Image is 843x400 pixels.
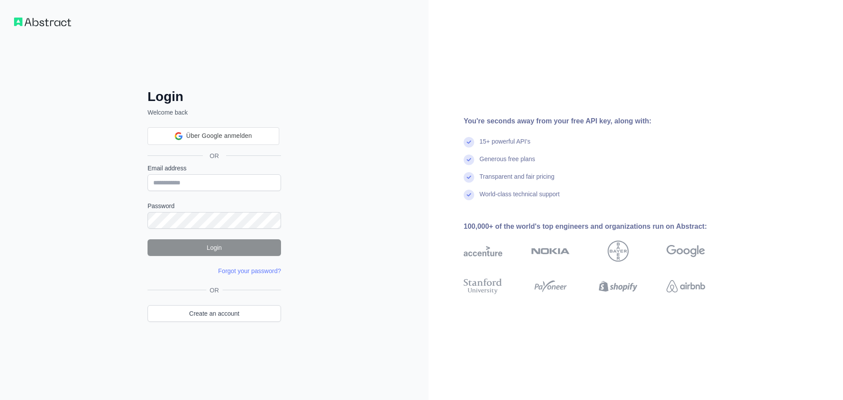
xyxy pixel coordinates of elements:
[148,89,281,105] h2: Login
[479,137,530,155] div: 15+ powerful API's
[666,277,705,296] img: airbnb
[464,190,474,200] img: check mark
[464,241,502,262] img: accenture
[464,221,733,232] div: 100,000+ of the world's top engineers and organizations run on Abstract:
[14,18,71,26] img: Workflow
[148,164,281,173] label: Email address
[148,202,281,210] label: Password
[206,286,223,295] span: OR
[203,151,226,160] span: OR
[148,108,281,117] p: Welcome back
[479,172,555,190] div: Transparent and fair pricing
[666,241,705,262] img: google
[608,241,629,262] img: bayer
[464,155,474,165] img: check mark
[464,172,474,183] img: check mark
[531,241,570,262] img: nokia
[148,305,281,322] a: Create an account
[186,131,252,141] span: Über Google anmelden
[218,267,281,274] a: Forgot your password?
[599,277,638,296] img: shopify
[479,155,535,172] div: Generous free plans
[148,127,279,145] div: Über Google anmelden
[464,277,502,296] img: stanford university
[148,239,281,256] button: Login
[531,277,570,296] img: payoneer
[479,190,560,207] div: World-class technical support
[464,116,733,126] div: You're seconds away from your free API key, along with:
[464,137,474,148] img: check mark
